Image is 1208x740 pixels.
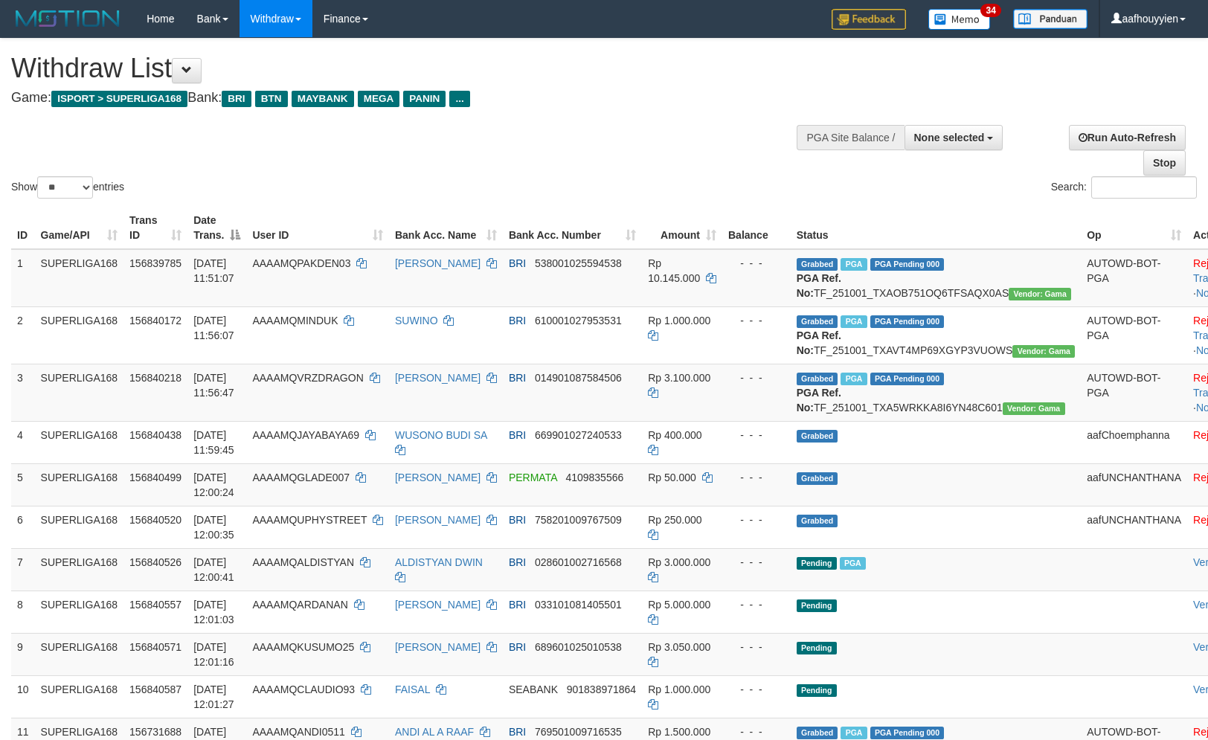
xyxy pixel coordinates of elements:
a: Run Auto-Refresh [1069,125,1186,150]
span: AAAAMQARDANAN [252,599,347,611]
span: AAAAMQVRZDRAGON [252,372,363,384]
span: Copy 758201009767509 to clipboard [535,514,622,526]
label: Show entries [11,176,124,199]
td: SUPERLIGA168 [35,249,124,307]
div: - - - [728,370,785,385]
td: TF_251001_TXAVT4MP69XGYP3VUOWS [791,306,1082,364]
span: BTN [255,91,288,107]
span: AAAAMQJAYABAYA69 [252,429,359,441]
span: Vendor URL: https://trx31.1velocity.biz [1012,345,1075,358]
span: Rp 50.000 [648,472,696,483]
span: PGA Pending [870,258,945,271]
span: Marked by aafsengchandara [840,557,866,570]
span: [DATE] 12:01:03 [193,599,234,625]
span: Grabbed [797,315,838,328]
div: - - - [728,682,785,697]
span: Pending [797,557,837,570]
div: - - - [728,470,785,485]
a: [PERSON_NAME] [395,641,481,653]
label: Search: [1051,176,1197,199]
div: - - - [728,724,785,739]
span: Marked by aafsengchandara [841,315,867,328]
a: [PERSON_NAME] [395,472,481,483]
span: ISPORT > SUPERLIGA168 [51,91,187,107]
span: Rp 400.000 [648,429,701,441]
span: [DATE] 11:59:45 [193,429,234,456]
img: panduan.png [1013,9,1087,29]
span: Grabbed [797,515,838,527]
span: SEABANK [509,683,558,695]
td: SUPERLIGA168 [35,421,124,463]
th: Game/API: activate to sort column ascending [35,207,124,249]
span: BRI [509,726,526,738]
span: ... [449,91,469,107]
input: Search: [1091,176,1197,199]
span: 156840526 [129,556,181,568]
span: PGA Pending [870,727,945,739]
span: Rp 1.000.000 [648,315,710,326]
th: Trans ID: activate to sort column ascending [123,207,187,249]
span: Rp 3.050.000 [648,641,710,653]
span: 156840571 [129,641,181,653]
span: 156839785 [129,257,181,269]
td: 4 [11,421,35,463]
td: SUPERLIGA168 [35,675,124,718]
span: Copy 538001025594538 to clipboard [535,257,622,269]
span: AAAAMQANDI0511 [252,726,345,738]
a: SUWINO [395,315,438,326]
td: aafUNCHANTHANA [1081,463,1187,506]
div: - - - [728,640,785,654]
span: AAAAMQALDISTYAN [252,556,354,568]
span: BRI [509,556,526,568]
span: Copy 610001027953531 to clipboard [535,315,622,326]
a: [PERSON_NAME] [395,257,481,269]
div: PGA Site Balance / [797,125,904,150]
td: 8 [11,591,35,633]
h4: Game: Bank: [11,91,791,106]
b: PGA Ref. No: [797,272,841,299]
span: Copy 4109835566 to clipboard [565,472,623,483]
span: [DATE] 12:00:41 [193,556,234,583]
span: Grabbed [797,472,838,485]
th: Bank Acc. Number: activate to sort column ascending [503,207,642,249]
span: AAAAMQMINDUK [252,315,338,326]
div: - - - [728,256,785,271]
span: PGA Pending [870,315,945,328]
span: [DATE] 12:00:24 [193,472,234,498]
td: aafChoemphanna [1081,421,1187,463]
h1: Withdraw List [11,54,791,83]
span: Copy 014901087584506 to clipboard [535,372,622,384]
td: 1 [11,249,35,307]
td: 10 [11,675,35,718]
span: Marked by aafromsomean [841,727,867,739]
span: Vendor URL: https://trx31.1velocity.biz [1003,402,1065,415]
a: ALDISTYAN DWIN [395,556,483,568]
td: 6 [11,506,35,548]
span: AAAAMQPAKDEN03 [252,257,350,269]
a: WUSONO BUDI SA [395,429,487,441]
span: Copy 028601002716568 to clipboard [535,556,622,568]
span: Copy 033101081405501 to clipboard [535,599,622,611]
div: - - - [728,597,785,612]
span: Copy 689601025010538 to clipboard [535,641,622,653]
td: SUPERLIGA168 [35,306,124,364]
span: Rp 3.100.000 [648,372,710,384]
span: Copy 669901027240533 to clipboard [535,429,622,441]
span: None selected [914,132,985,144]
td: 3 [11,364,35,421]
a: ANDI AL A RAAF [395,726,474,738]
span: Grabbed [797,727,838,739]
td: SUPERLIGA168 [35,463,124,506]
span: AAAAMQKUSUMO25 [252,641,354,653]
td: AUTOWD-BOT-PGA [1081,364,1187,421]
a: FAISAL [395,683,430,695]
span: Rp 1.500.000 [648,726,710,738]
td: AUTOWD-BOT-PGA [1081,249,1187,307]
span: 156840438 [129,429,181,441]
span: 156840172 [129,315,181,326]
td: 7 [11,548,35,591]
td: 2 [11,306,35,364]
span: PGA Pending [870,373,945,385]
td: 9 [11,633,35,675]
span: Grabbed [797,373,838,385]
